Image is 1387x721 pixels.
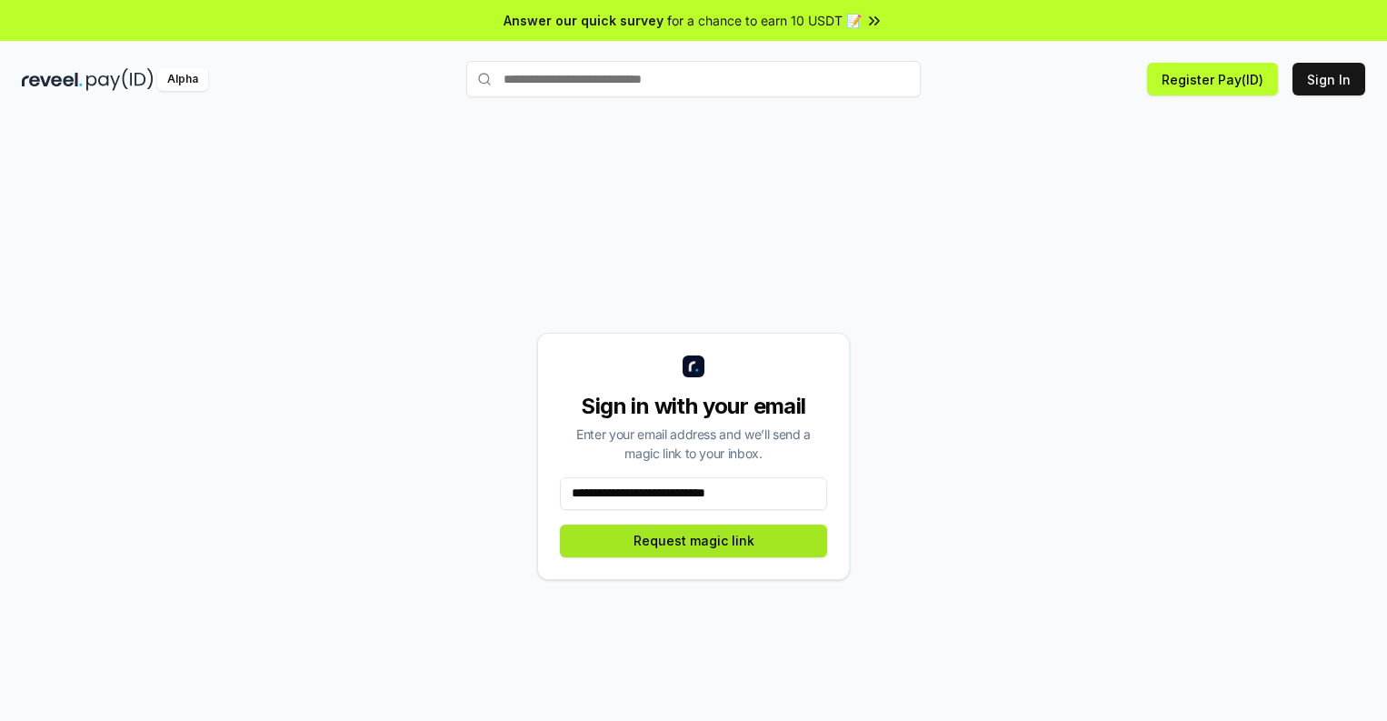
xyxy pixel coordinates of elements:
button: Request magic link [560,525,827,557]
div: Alpha [157,68,208,91]
button: Sign In [1292,63,1365,95]
div: Sign in with your email [560,392,827,421]
img: reveel_dark [22,68,83,91]
span: Answer our quick survey [504,11,664,30]
img: logo_small [683,355,704,377]
button: Register Pay(ID) [1147,63,1278,95]
span: for a chance to earn 10 USDT 📝 [667,11,862,30]
div: Enter your email address and we’ll send a magic link to your inbox. [560,425,827,463]
img: pay_id [86,68,154,91]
